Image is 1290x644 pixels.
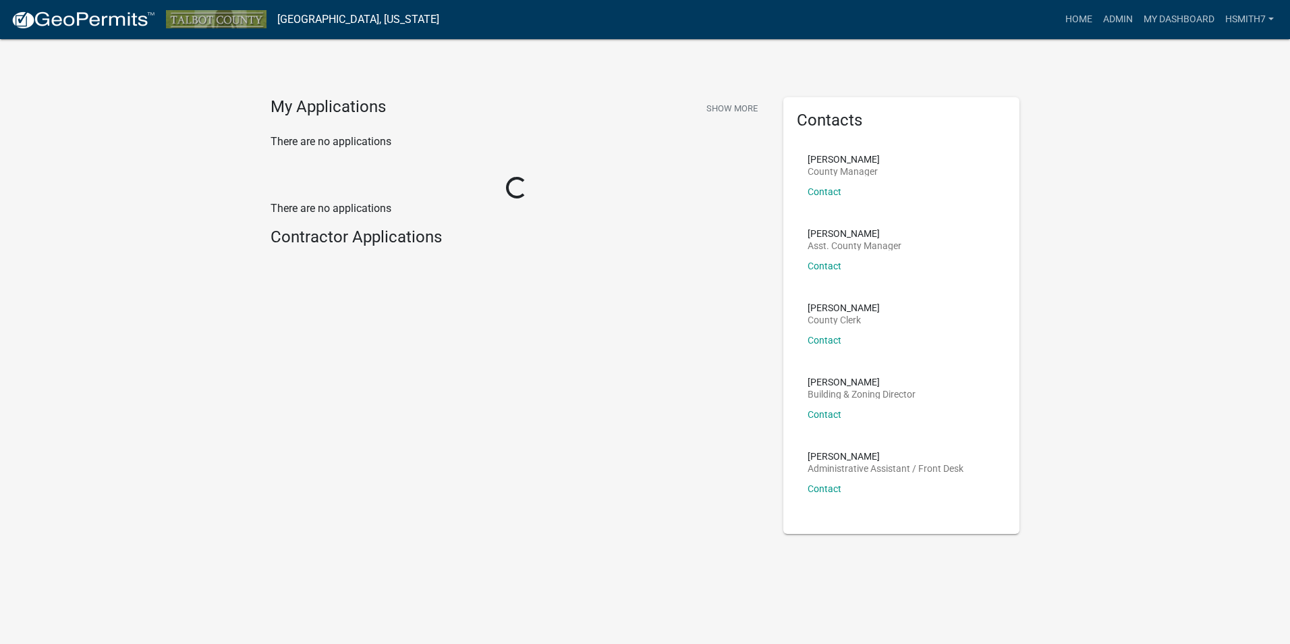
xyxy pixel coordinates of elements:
[808,167,880,176] p: County Manager
[808,229,901,238] p: [PERSON_NAME]
[1098,7,1138,32] a: Admin
[808,452,963,461] p: [PERSON_NAME]
[271,227,763,247] h4: Contractor Applications
[808,241,901,250] p: Asst. County Manager
[808,315,880,325] p: County Clerk
[1138,7,1220,32] a: My Dashboard
[808,335,841,346] a: Contact
[797,111,1006,130] h5: Contacts
[808,483,841,494] a: Contact
[808,186,841,197] a: Contact
[277,8,439,31] a: [GEOGRAPHIC_DATA], [US_STATE]
[808,390,916,399] p: Building & Zoning Director
[808,409,841,420] a: Contact
[271,97,386,117] h4: My Applications
[808,303,880,313] p: [PERSON_NAME]
[271,227,763,252] wm-workflow-list-section: Contractor Applications
[808,155,880,164] p: [PERSON_NAME]
[1060,7,1098,32] a: Home
[808,464,963,473] p: Administrative Assistant / Front Desk
[808,261,841,271] a: Contact
[271,134,763,150] p: There are no applications
[271,200,763,217] p: There are no applications
[808,377,916,387] p: [PERSON_NAME]
[166,10,267,28] img: Talbot County, Georgia
[701,97,763,119] button: Show More
[1220,7,1279,32] a: hsmith7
